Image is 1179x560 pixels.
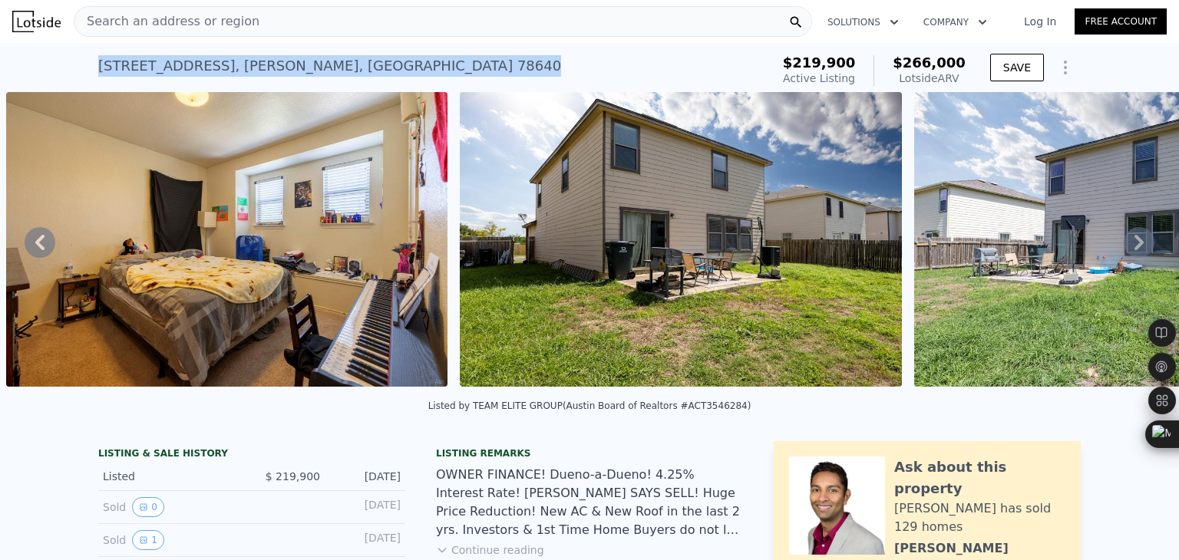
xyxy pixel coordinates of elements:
div: [STREET_ADDRESS] , [PERSON_NAME] , [GEOGRAPHIC_DATA] 78640 [98,55,561,77]
button: View historical data [132,530,164,550]
div: Ask about this property [894,456,1065,499]
div: OWNER FINANCE! Dueno-a-Dueno! 4.25% Interest Rate! [PERSON_NAME] SAYS SELL! Huge Price Reduction!... [436,466,743,539]
img: Sale: 169650324 Parcel: 96202788 [460,92,902,387]
div: Listed by TEAM ELITE GROUP (Austin Board of Realtors #ACT3546284) [428,400,751,411]
span: $ 219,900 [266,470,320,483]
span: $266,000 [893,54,966,71]
div: Listed [103,469,239,484]
button: Continue reading [436,542,544,558]
a: Free Account [1075,8,1167,35]
span: $219,900 [783,54,856,71]
div: [DATE] [332,469,401,484]
div: Sold [103,530,239,550]
div: Sold [103,497,239,517]
div: [PERSON_NAME] has sold 129 homes [894,499,1065,536]
button: Company [911,8,999,36]
img: Sale: 169650324 Parcel: 96202788 [6,92,448,387]
img: Lotside [12,11,61,32]
div: Lotside ARV [893,71,966,86]
button: Solutions [815,8,911,36]
button: SAVE [990,54,1044,81]
button: Show Options [1050,52,1081,83]
div: LISTING & SALE HISTORY [98,447,405,463]
span: Active Listing [783,72,855,84]
div: [DATE] [332,530,401,550]
span: Search an address or region [74,12,259,31]
a: Log In [1006,14,1075,29]
div: Listing remarks [436,447,743,460]
button: View historical data [132,497,164,517]
div: [DATE] [332,497,401,517]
